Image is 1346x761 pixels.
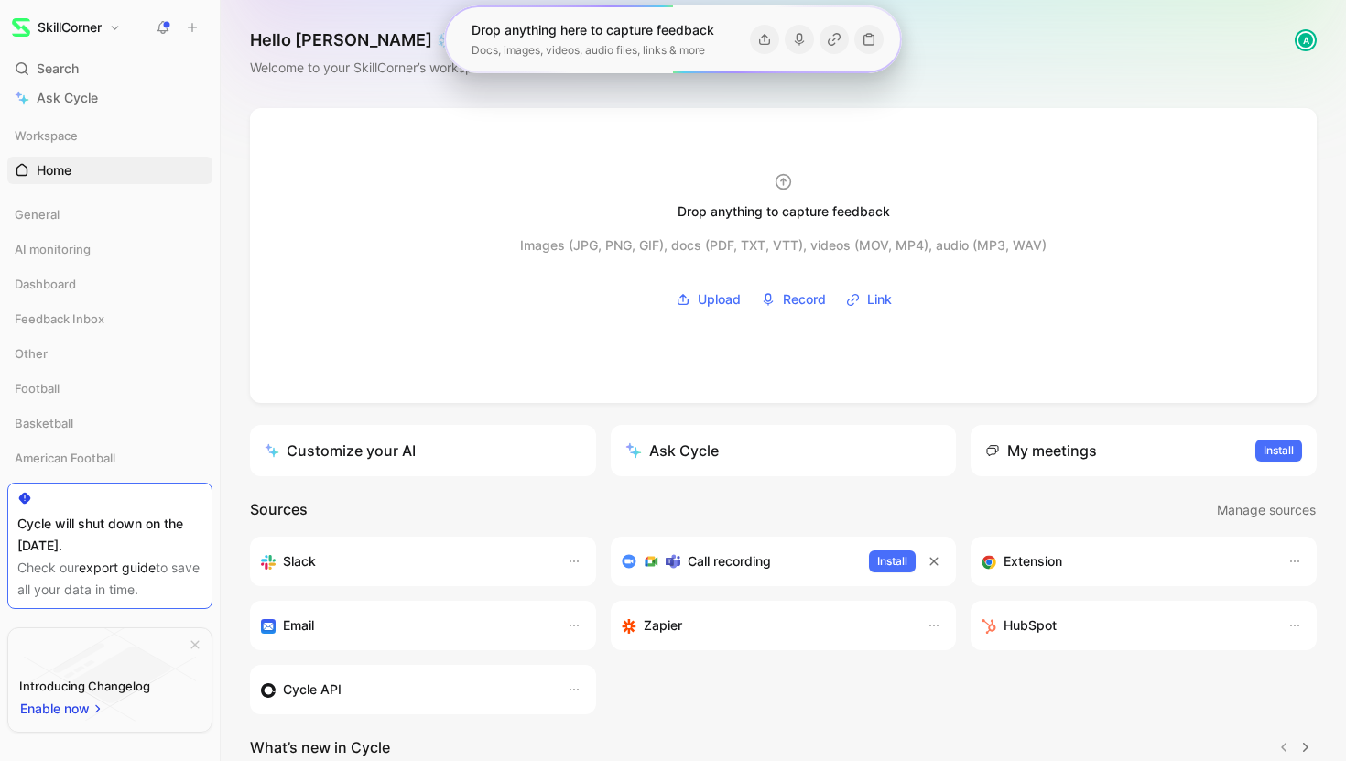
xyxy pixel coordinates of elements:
span: Home [37,161,71,179]
div: Capture feedback from thousands of sources with Zapier (survey results, recordings, sheets, etc). [622,614,909,636]
div: Capture feedback from anywhere on the web [982,550,1269,572]
div: Basketball [7,409,212,442]
span: Install [877,552,907,571]
span: Install [1264,441,1294,460]
span: Basketball [15,414,73,432]
div: My meetings [985,440,1097,462]
div: Docs, images, videos, audio files, links & more [472,41,714,60]
div: Forward emails to your feedback inbox [261,614,548,636]
h3: Email [283,614,314,636]
div: Dashboard [7,270,212,298]
a: export guide [79,560,156,575]
span: General [15,205,60,223]
div: American Football [7,444,212,472]
div: Football [7,375,212,402]
div: A [1297,31,1315,49]
span: Search [37,58,79,80]
div: Sync customers & send feedback from custom sources. Get inspired by our favorite use case [261,679,548,701]
div: Welcome to your SkillCorner’s workspace [250,57,540,79]
span: Feedback Inbox [15,310,104,328]
img: bg-BLZuj68n.svg [24,628,196,722]
div: General [7,201,212,228]
h3: Slack [283,550,316,572]
div: General [7,201,212,234]
a: Ask Cycle [7,84,212,112]
h2: Sources [250,498,308,522]
div: Check our to save all your data in time. [17,557,202,601]
button: Install [869,550,916,572]
div: Dashboard [7,270,212,303]
div: Ask Cycle [625,440,719,462]
h3: HubSpot [1004,614,1057,636]
div: American Football [7,444,212,477]
h1: Hello [PERSON_NAME] ❄️ [250,29,540,51]
button: Record [754,286,832,313]
h2: What’s new in Cycle [250,736,390,758]
div: AI monitoring [7,235,212,263]
span: Manage sources [1217,499,1316,521]
div: Other [7,340,212,367]
span: Enable now [20,698,92,720]
div: Record & transcribe meetings from Zoom, Meet & Teams. [622,550,855,572]
h3: Call recording [688,550,771,572]
span: Dashboard [15,275,76,293]
h1: SkillCorner [38,19,102,36]
div: Drop anything to capture feedback [678,201,890,223]
div: Customize your AI [265,440,416,462]
div: Search [7,55,212,82]
h3: Extension [1004,550,1062,572]
a: Home [7,157,212,184]
button: Enable now [19,697,105,721]
span: Record [783,288,826,310]
img: SkillCorner [12,18,30,37]
button: Ask Cycle [611,425,957,476]
div: Cycle will shut down on the [DATE]. [17,513,202,557]
div: Feedback Inbox [7,305,212,338]
span: Other [15,344,48,363]
div: Drop anything here to capture feedback [472,19,714,41]
a: Customize your AI [250,425,596,476]
div: Sync your customers, send feedback and get updates in Slack [261,550,548,572]
div: Feedback Inbox [7,305,212,332]
button: Install [1255,440,1302,462]
button: Manage sources [1216,498,1317,522]
button: Link [840,286,898,313]
div: Basketball [7,409,212,437]
div: Workspace [7,122,212,149]
div: Other [7,340,212,373]
button: SkillCornerSkillCorner [7,15,125,40]
span: Ask Cycle [37,87,98,109]
span: Workspace [15,126,78,145]
span: AI monitoring [15,240,91,258]
div: Images (JPG, PNG, GIF), docs (PDF, TXT, VTT), videos (MOV, MP4), audio (MP3, WAV) [520,234,1047,256]
span: Link [867,288,892,310]
div: Football [7,375,212,408]
span: Upload [698,288,741,310]
h3: Cycle API [283,679,342,701]
span: Football [15,379,60,397]
span: American Football [15,449,115,467]
div: Introducing Changelog [19,675,150,697]
div: AI monitoring [7,235,212,268]
h3: Zapier [644,614,682,636]
button: Upload [669,286,747,313]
